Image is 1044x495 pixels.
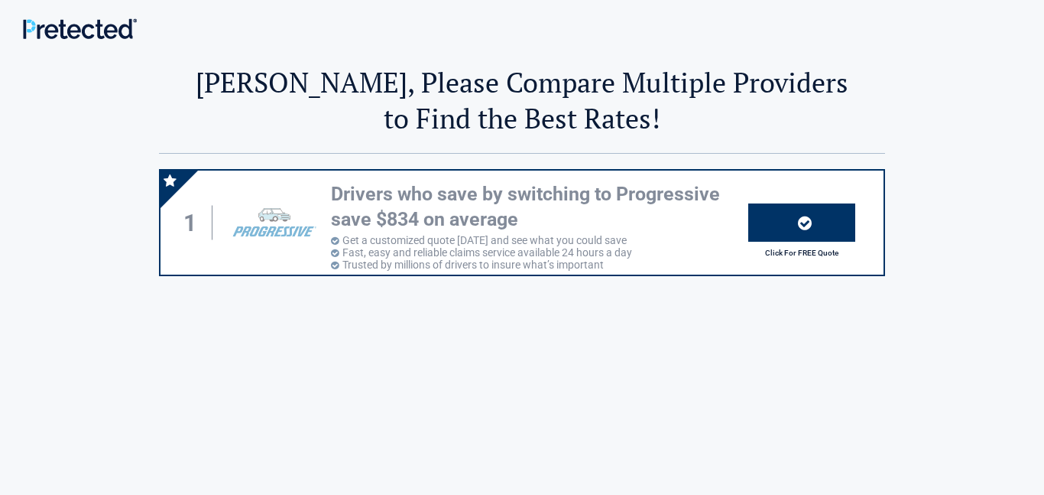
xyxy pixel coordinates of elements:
[225,199,323,246] img: progressive's logo
[23,18,137,39] img: Main Logo
[331,259,748,271] li: Trusted by millions of drivers to insure what’s important
[331,234,748,246] li: Get a customized quote [DATE] and see what you could save
[159,64,885,136] h2: [PERSON_NAME], Please Compare Multiple Providers to Find the Best Rates!
[748,249,855,257] h2: Click For FREE Quote
[176,206,212,240] div: 1
[331,182,748,232] h3: Drivers who save by switching to Progressive save $834 on average
[331,246,748,259] li: Fast, easy and reliable claims service available 24 hours a day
